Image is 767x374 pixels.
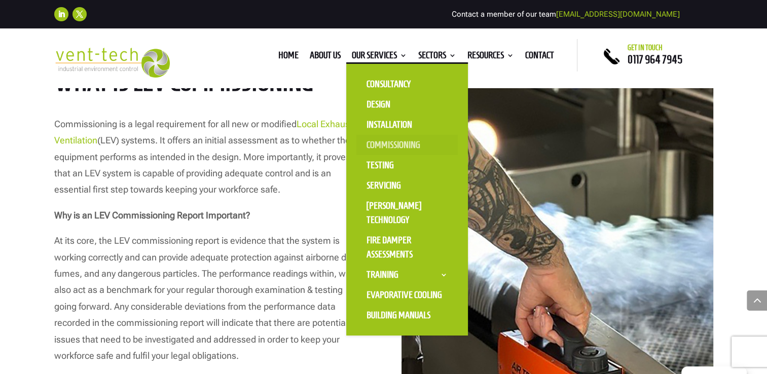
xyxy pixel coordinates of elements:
a: Fire Damper Assessments [356,230,458,265]
a: [EMAIL_ADDRESS][DOMAIN_NAME] [556,10,680,19]
a: 0117 964 7945 [628,53,682,65]
a: Sectors [418,52,456,63]
a: Our Services [352,52,407,63]
a: Follow on X [72,7,87,21]
span: Contact a member of our team [452,10,680,19]
a: Installation [356,115,458,135]
a: Follow on LinkedIn [54,7,68,21]
a: Resources [467,52,514,63]
span: Get in touch [628,44,663,52]
img: 2023-09-27T08_35_16.549ZVENT-TECH---Clear-background [54,48,170,78]
a: Evaporative Cooling [356,285,458,305]
a: [PERSON_NAME] Technology [356,196,458,230]
a: Consultancy [356,74,458,94]
a: Training [356,265,458,285]
p: At its core, the LEV commissioning report is evidence that the system is working correctly and ca... [54,233,366,373]
strong: Why is an LEV Commissioning Report Important? [54,210,250,220]
a: Design [356,94,458,115]
a: Contact [525,52,554,63]
a: Commissioning [356,135,458,155]
a: Building Manuals [356,305,458,325]
span: Commissioning is a legal requirement for all new or modified (LEV) systems. It offers an initial ... [54,119,353,195]
a: About us [310,52,341,63]
a: Home [278,52,299,63]
a: Servicing [356,175,458,196]
a: Testing [356,155,458,175]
